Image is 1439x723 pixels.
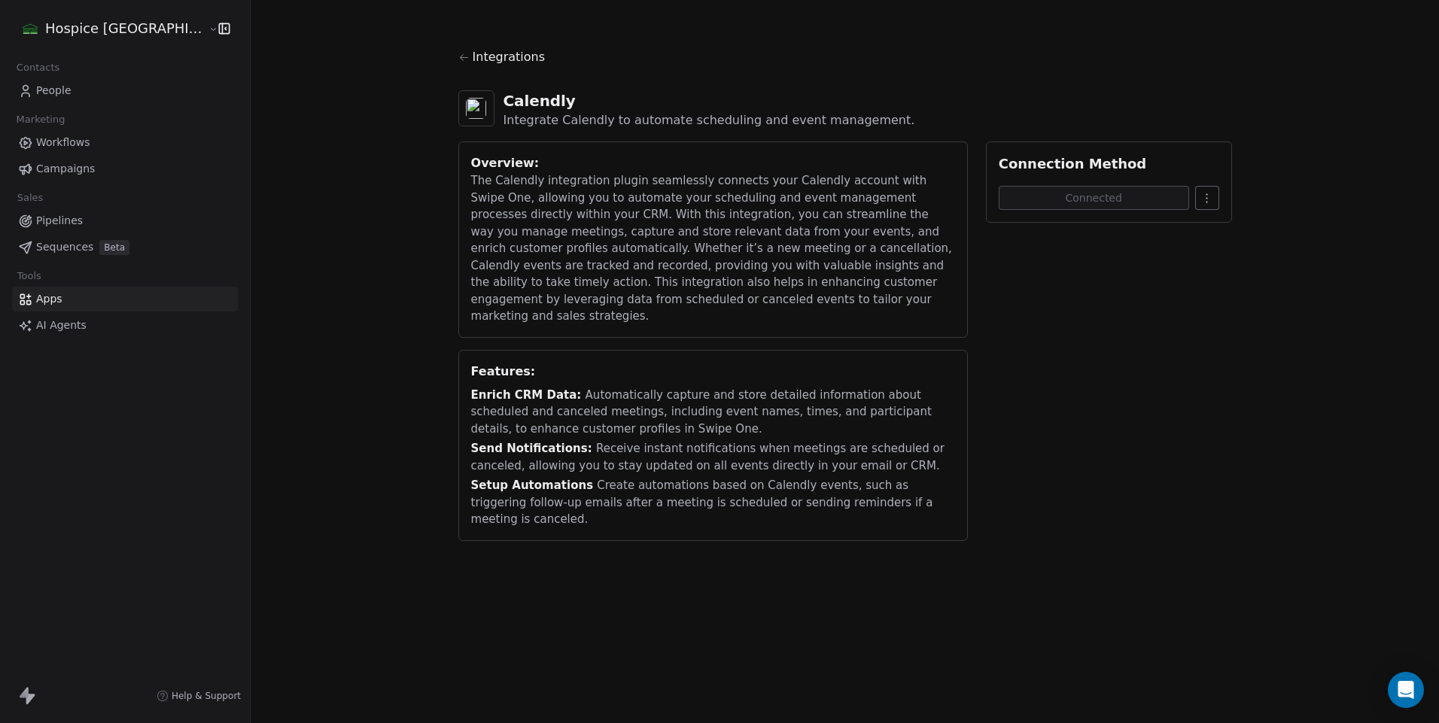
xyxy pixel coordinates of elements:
[45,19,205,38] span: Hospice [GEOGRAPHIC_DATA]
[999,154,1219,174] div: Connection Method
[12,130,238,155] a: Workflows
[12,78,238,103] a: People
[471,387,955,438] div: Automatically capture and store detailed information about scheduled and canceled meetings, inclu...
[36,317,87,333] span: AI Agents
[10,108,71,131] span: Marketing
[471,363,955,381] div: Features:
[466,98,487,119] img: calendly.png
[471,478,598,492] span: Setup Automations
[11,265,47,287] span: Tools
[36,135,90,150] span: Workflows
[36,291,62,307] span: Apps
[12,208,238,233] a: Pipelines
[471,477,955,528] div: Create automations based on Calendly events, such as triggering follow-up emails after a meeting ...
[471,388,586,402] span: Enrich CRM Data:
[21,20,39,38] img: All%20Logo%20(512%20x%20512%20px).png
[471,442,596,455] span: Send Notifications:
[471,154,955,172] div: Overview:
[36,239,93,255] span: Sequences
[157,690,241,702] a: Help & Support
[172,690,241,702] span: Help & Support
[471,172,955,325] div: The Calendly integration plugin seamlessly connects your Calendly account with Swipe One, allowin...
[12,287,238,311] a: Apps
[1388,672,1424,708] div: Open Intercom Messenger
[999,186,1189,210] button: Connected
[503,90,915,111] div: Calendly
[99,240,129,255] span: Beta
[10,56,66,79] span: Contacts
[471,440,955,474] div: Receive instant notifications when meetings are scheduled or canceled, allowing you to stay updat...
[473,48,546,66] span: Integrations
[36,161,95,177] span: Campaigns
[36,213,83,229] span: Pipelines
[36,83,71,99] span: People
[503,111,915,129] div: Integrate Calendly to automate scheduling and event management.
[12,235,238,260] a: SequencesBeta
[11,187,50,209] span: Sales
[12,313,238,338] a: AI Agents
[12,156,238,181] a: Campaigns
[458,48,1232,78] a: Integrations
[18,16,198,41] button: Hospice [GEOGRAPHIC_DATA]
